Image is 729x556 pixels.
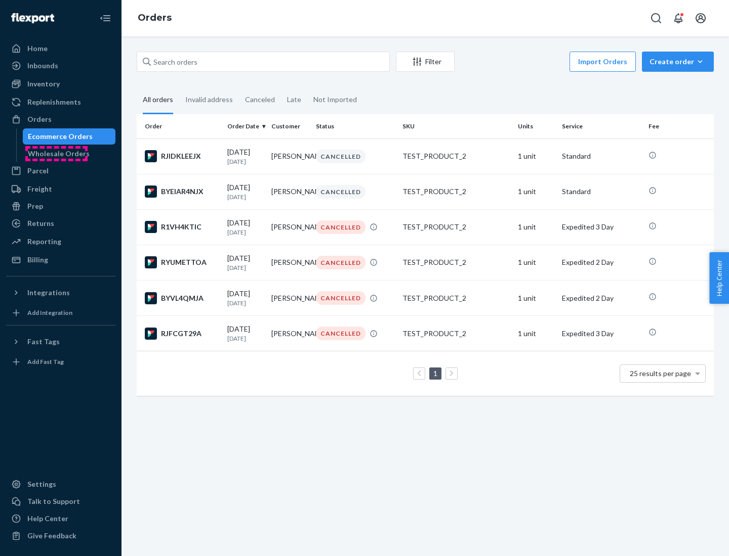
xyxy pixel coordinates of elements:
div: Give Feedback [27,531,76,541]
div: [DATE] [227,253,263,272]
div: Settings [27,479,56,489]
th: Fee [644,114,714,138]
ol: breadcrumbs [130,4,180,33]
td: [PERSON_NAME] [267,174,311,209]
p: Standard [562,151,640,161]
button: Help Center [709,252,729,304]
p: Standard [562,187,640,197]
button: Close Navigation [95,8,115,28]
p: [DATE] [227,334,263,343]
div: CANCELLED [316,150,366,163]
div: BYVL4QMJA [145,292,219,304]
div: [DATE] [227,218,263,237]
div: Freight [27,184,52,194]
a: Page 1 is your current page [431,369,439,378]
p: Expedited 2 Day [562,293,640,303]
div: Add Fast Tag [27,357,64,366]
a: Returns [6,215,115,231]
div: [DATE] [227,147,263,166]
div: TEST_PRODUCT_2 [402,257,510,267]
div: Returns [27,218,54,228]
td: [PERSON_NAME] [267,316,311,351]
div: TEST_PRODUCT_2 [402,329,510,339]
td: 1 unit [514,174,558,209]
div: Create order [650,57,706,67]
button: Integrations [6,285,115,301]
div: All orders [143,86,173,114]
div: Reporting [27,237,61,247]
a: Wholesale Orders [23,146,116,162]
p: [DATE] [227,193,263,201]
div: Customer [271,122,307,130]
a: Add Integration [6,305,115,321]
div: RJFCGT29A [145,328,219,340]
button: Open Search Box [646,8,666,28]
td: 1 unit [514,209,558,245]
div: Late [287,86,301,113]
a: Replenishments [6,94,115,110]
a: Billing [6,252,115,268]
a: Inventory [6,76,115,92]
div: Add Integration [27,308,72,317]
div: Ecommerce Orders [28,131,93,142]
div: [DATE] [227,289,263,307]
td: 1 unit [514,316,558,351]
div: Prep [27,201,43,211]
p: Expedited 3 Day [562,329,640,339]
div: Filter [396,57,454,67]
p: [DATE] [227,299,263,307]
div: Wholesale Orders [28,149,90,159]
div: Home [27,43,48,54]
td: 1 unit [514,138,558,174]
th: Order Date [223,114,267,138]
a: Orders [138,12,172,23]
a: Settings [6,476,115,492]
div: BYEIAR4NJX [145,186,219,198]
a: Prep [6,198,115,214]
div: Orders [27,114,52,124]
button: Open account menu [691,8,711,28]
td: [PERSON_NAME] [267,138,311,174]
div: CANCELLED [316,220,366,234]
input: Search orders [137,52,390,72]
div: TEST_PRODUCT_2 [402,151,510,161]
div: [DATE] [227,182,263,201]
a: Orders [6,111,115,127]
td: 1 unit [514,281,558,316]
th: SKU [398,114,514,138]
div: Inventory [27,79,60,89]
div: Inbounds [27,61,58,71]
div: CANCELLED [316,291,366,305]
a: Reporting [6,234,115,250]
div: Not Imported [313,86,357,113]
a: Ecommerce Orders [23,128,116,145]
p: [DATE] [227,157,263,166]
a: Help Center [6,511,115,527]
td: [PERSON_NAME] [267,209,311,245]
div: RYUMETTOA [145,256,219,268]
div: RJIDKLEEJX [145,150,219,162]
span: 25 results per page [630,369,691,378]
div: TEST_PRODUCT_2 [402,293,510,303]
a: Home [6,40,115,57]
div: TEST_PRODUCT_2 [402,187,510,197]
button: Import Orders [570,52,636,72]
td: [PERSON_NAME] [267,245,311,280]
div: Fast Tags [27,337,60,347]
th: Status [312,114,398,138]
div: TEST_PRODUCT_2 [402,222,510,232]
a: Talk to Support [6,493,115,509]
p: Expedited 2 Day [562,257,640,267]
div: Invalid address [185,86,233,113]
div: Replenishments [27,97,81,107]
div: Billing [27,255,48,265]
button: Filter [396,52,455,72]
div: Talk to Support [27,496,80,506]
div: Integrations [27,288,70,298]
div: CANCELLED [316,185,366,199]
div: Canceled [245,86,275,113]
th: Service [558,114,644,138]
td: [PERSON_NAME] [267,281,311,316]
th: Units [514,114,558,138]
